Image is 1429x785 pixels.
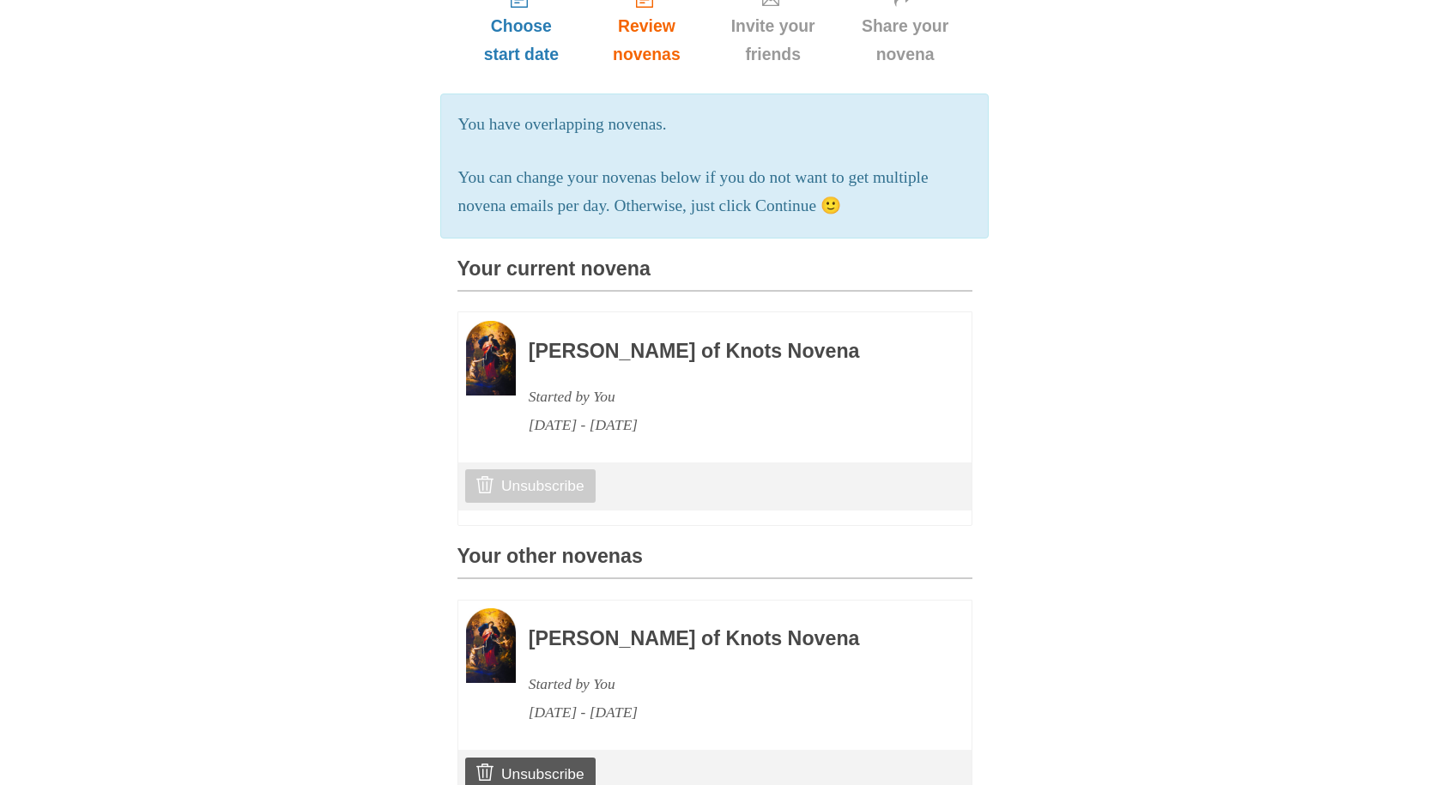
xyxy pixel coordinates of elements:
[529,411,925,439] div: [DATE] - [DATE]
[466,321,516,396] img: Novena image
[856,12,955,69] span: Share your novena
[466,608,516,683] img: Novena image
[458,164,972,220] p: You can change your novenas below if you do not want to get multiple novena emails per day. Other...
[457,546,972,579] h3: Your other novenas
[529,383,925,411] div: Started by You
[475,12,569,69] span: Choose start date
[457,258,972,292] h3: Your current novena
[602,12,690,69] span: Review novenas
[725,12,821,69] span: Invite your friends
[529,341,925,363] h3: [PERSON_NAME] of Knots Novena
[529,628,925,650] h3: [PERSON_NAME] of Knots Novena
[465,469,595,502] a: Unsubscribe
[529,670,925,698] div: Started by You
[458,111,972,139] p: You have overlapping novenas.
[529,698,925,727] div: [DATE] - [DATE]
